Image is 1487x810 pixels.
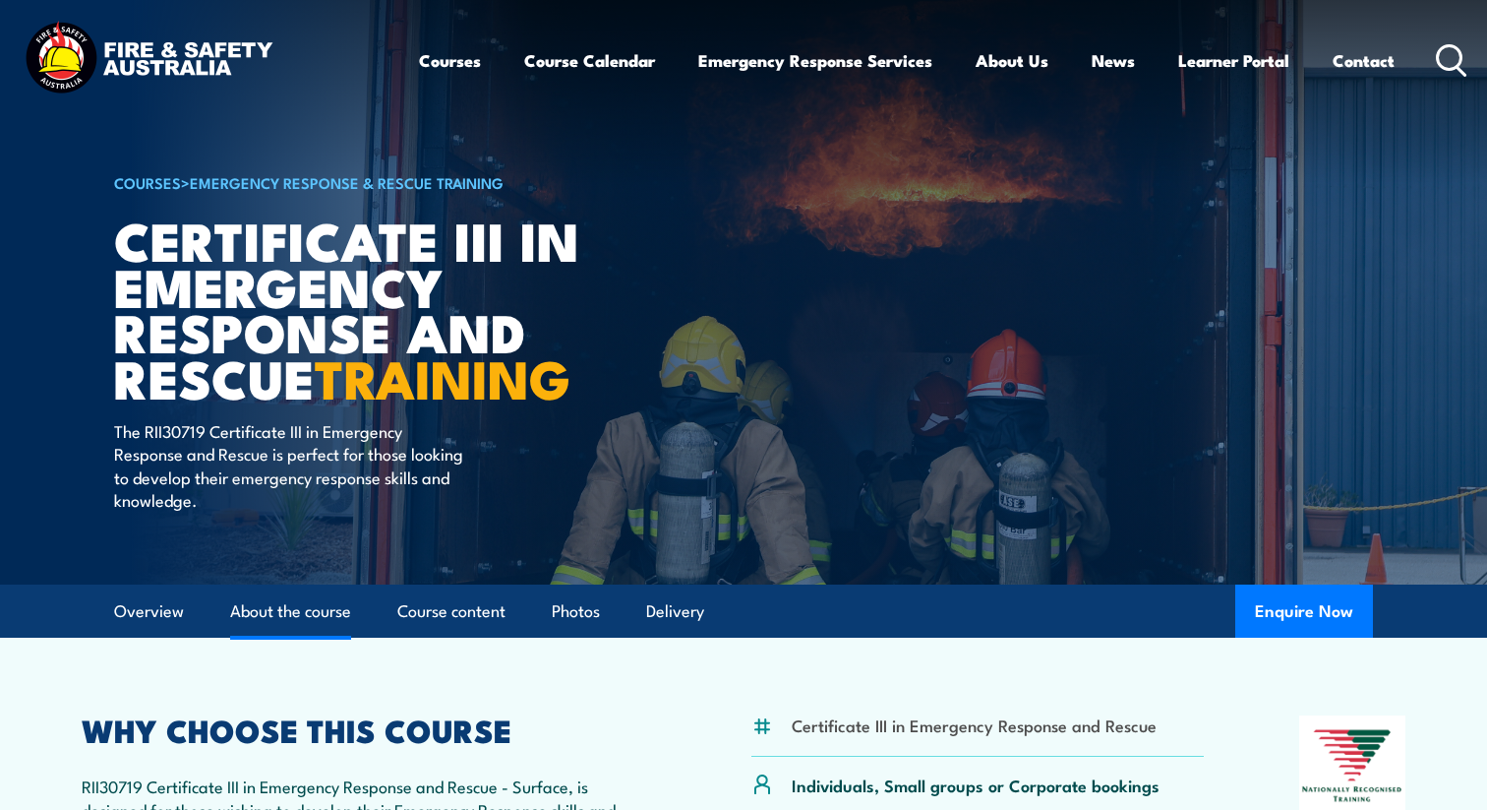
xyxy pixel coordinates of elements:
[552,586,600,638] a: Photos
[114,170,600,194] h6: >
[792,714,1157,736] li: Certificate III in Emergency Response and Rescue
[792,774,1160,796] p: Individuals, Small groups or Corporate bookings
[397,586,506,638] a: Course content
[976,34,1048,87] a: About Us
[190,171,504,193] a: Emergency Response & Rescue Training
[114,586,184,638] a: Overview
[646,586,704,638] a: Delivery
[1178,34,1289,87] a: Learner Portal
[114,419,473,512] p: The RII30719 Certificate III in Emergency Response and Rescue is perfect for those looking to dev...
[1333,34,1395,87] a: Contact
[1092,34,1135,87] a: News
[1235,585,1373,638] button: Enquire Now
[315,336,570,417] strong: TRAINING
[114,217,600,401] h1: Certificate III in Emergency Response and Rescue
[524,34,655,87] a: Course Calendar
[230,586,351,638] a: About the course
[82,716,656,743] h2: WHY CHOOSE THIS COURSE
[698,34,932,87] a: Emergency Response Services
[419,34,481,87] a: Courses
[114,171,181,193] a: COURSES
